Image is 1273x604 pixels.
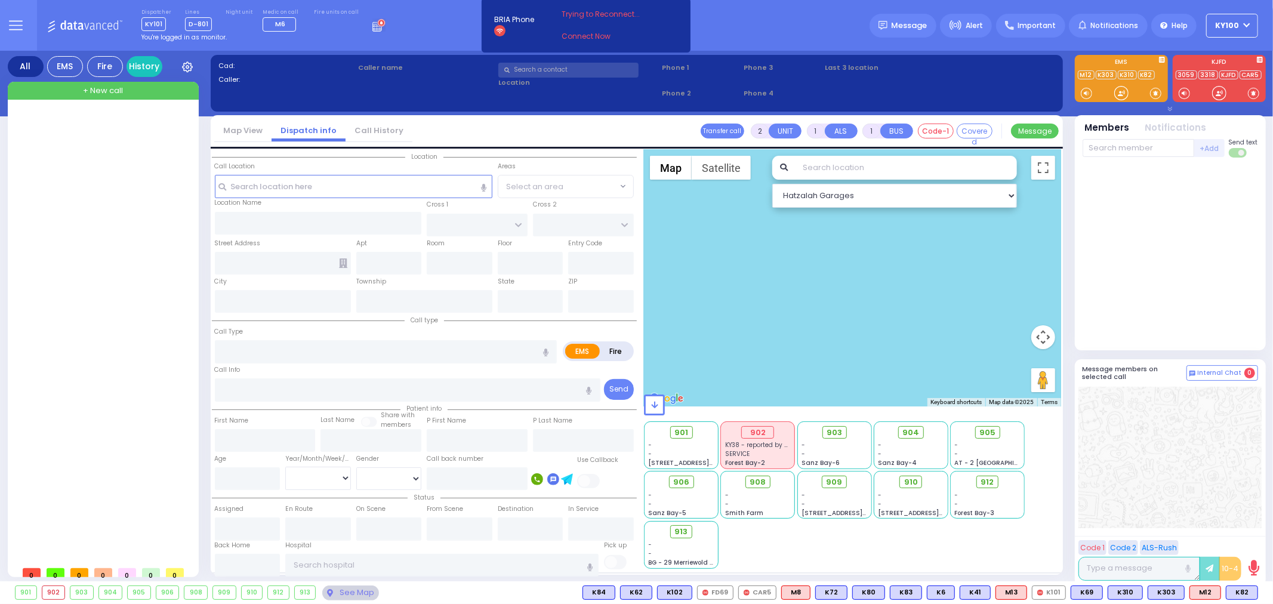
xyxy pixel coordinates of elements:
label: P First Name [427,416,466,426]
label: Medic on call [263,9,300,16]
span: Select an area [506,181,563,193]
div: FD69 [697,585,733,600]
button: Transfer call [701,124,744,138]
div: Year/Month/Week/Day [285,454,351,464]
span: SERVICE [725,449,750,458]
small: Share with [381,411,415,420]
span: [STREET_ADDRESS][PERSON_NAME] [649,458,762,467]
span: Important [1018,20,1056,31]
div: K69 [1071,585,1103,600]
span: KY38 - reported by KY42 [725,440,799,449]
div: Fire [87,56,123,77]
a: Dispatch info [272,125,346,136]
button: Message [1011,124,1059,138]
label: Call Location [215,162,255,171]
label: Dispatcher [141,9,171,16]
span: You're logged in as monitor. [141,33,227,42]
span: Status [408,493,440,502]
a: KJFD [1219,70,1238,79]
label: Lines [185,9,212,16]
span: - [649,540,652,549]
label: Caller name [358,63,494,73]
span: 909 [827,476,843,488]
input: Search a contact [498,63,639,78]
img: red-radio-icon.svg [702,590,708,596]
span: [STREET_ADDRESS][PERSON_NAME] [878,509,991,517]
span: 913 [675,526,688,538]
label: Floor [498,239,512,248]
img: comment-alt.png [1189,371,1195,377]
div: K102 [657,585,692,600]
span: 903 [827,427,842,439]
button: Notifications [1145,121,1207,135]
button: Members [1085,121,1130,135]
button: Code 1 [1078,540,1106,555]
a: Call History [346,125,412,136]
label: Fire [599,344,633,359]
div: 901 [16,586,36,599]
label: From Scene [427,504,463,514]
span: 0 [166,568,184,577]
div: EMS [47,56,83,77]
label: Cross 1 [427,200,448,209]
label: Call back number [427,454,483,464]
input: Search location here [215,175,492,198]
div: ALS [995,585,1027,600]
span: Call type [405,316,444,325]
label: Hospital [285,541,312,550]
a: 3059 [1176,70,1197,79]
a: K303 [1096,70,1117,79]
label: EMS [565,344,600,359]
span: D-801 [185,17,212,31]
label: Location Name [215,198,262,208]
button: Map camera controls [1031,325,1055,349]
span: KY101 [141,17,166,31]
label: City [215,277,227,286]
label: Cross 2 [533,200,557,209]
img: red-radio-icon.svg [744,590,750,596]
label: Entry Code [568,239,602,248]
div: ALS [1189,585,1221,600]
span: BRIA Phone [494,14,534,25]
span: [STREET_ADDRESS][PERSON_NAME] [802,509,914,517]
label: Assigned [215,504,244,514]
div: K83 [890,585,922,600]
div: 904 [99,586,122,599]
span: Sanz Bay-5 [649,509,687,517]
span: - [878,440,881,449]
span: - [802,440,805,449]
span: - [955,440,958,449]
label: Use Callback [577,455,618,465]
div: K82 [1226,585,1258,600]
button: Code-1 [918,124,954,138]
span: Other building occupants [339,258,347,268]
div: 909 [213,586,236,599]
label: Age [215,454,227,464]
span: 908 [750,476,766,488]
div: 905 [128,586,150,599]
span: Send text [1229,138,1258,147]
div: BLS [1108,585,1143,600]
div: BLS [1071,585,1103,600]
span: - [955,500,958,509]
div: M13 [995,585,1027,600]
img: message.svg [879,21,887,30]
div: 902 [42,586,65,599]
div: BLS [927,585,955,600]
span: 906 [673,476,689,488]
span: Forest Bay-2 [725,458,765,467]
label: Township [356,277,386,286]
div: K62 [620,585,652,600]
span: 0 [47,568,64,577]
div: All [8,56,44,77]
div: K303 [1148,585,1185,600]
label: Cad: [218,61,355,71]
label: Areas [498,162,516,171]
span: Alert [966,20,983,31]
span: 910 [904,476,918,488]
img: Google [647,391,686,406]
span: 0 [23,568,41,577]
span: Internal Chat [1198,369,1242,377]
span: - [955,491,958,500]
div: BLS [1226,585,1258,600]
